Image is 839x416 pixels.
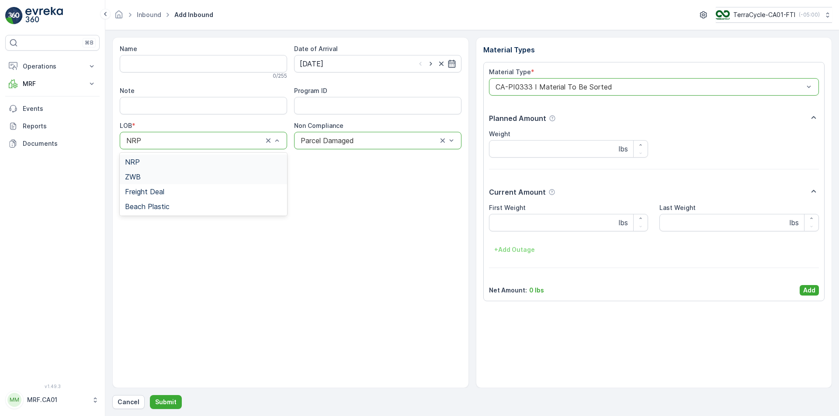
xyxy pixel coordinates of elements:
[23,139,96,148] p: Documents
[5,117,100,135] a: Reports
[5,7,23,24] img: logo
[494,245,535,254] p: + Add Outage
[27,395,87,404] p: MRF.CA01
[800,285,819,296] button: Add
[150,395,182,409] button: Submit
[489,286,527,295] p: Net Amount :
[112,395,145,409] button: Cancel
[619,144,628,154] p: lbs
[489,130,510,138] label: Weight
[489,243,540,257] button: +Add Outage
[659,204,696,211] label: Last Weight
[294,55,461,72] input: dd/mm/yyyy
[125,173,141,181] span: ZWB
[294,87,327,94] label: Program ID
[529,286,544,295] p: 0 lbs
[25,7,63,24] img: logo_light-DOdMpM7g.png
[733,10,795,19] p: TerraCycle-CA01-FTI
[716,7,832,23] button: TerraCycle-CA01-FTI(-05:00)
[118,398,139,406] p: Cancel
[619,217,628,228] p: lbs
[23,79,82,88] p: MRF
[173,10,215,19] span: Add Inbound
[155,398,177,406] p: Submit
[125,188,164,196] span: Freight Deal
[114,13,124,21] a: Homepage
[489,204,526,211] label: First Weight
[549,115,556,122] div: Help Tooltip Icon
[137,11,161,18] a: Inbound
[23,122,96,131] p: Reports
[7,393,21,407] div: MM
[716,10,730,20] img: TC_BVHiTW6.png
[483,45,825,55] p: Material Types
[23,104,96,113] p: Events
[5,75,100,93] button: MRF
[5,384,100,389] span: v 1.49.3
[294,122,343,129] label: Non Compliance
[125,203,170,210] span: Beach Plastic
[5,58,100,75] button: Operations
[120,122,132,129] label: LOB
[489,68,531,76] label: Material Type
[120,45,137,52] label: Name
[273,72,287,79] p: 0 / 255
[294,45,338,52] label: Date of Arrival
[489,113,546,124] p: Planned Amount
[548,189,555,196] div: Help Tooltip Icon
[803,286,815,295] p: Add
[85,39,94,46] p: ⌘B
[5,391,100,409] button: MMMRF.CA01
[5,100,100,117] a: Events
[489,187,546,197] p: Current Amount
[125,158,140,166] span: NRP
[5,135,100,152] a: Documents
[790,217,799,228] p: lbs
[23,62,82,71] p: Operations
[120,87,135,94] label: Note
[799,11,820,18] p: ( -05:00 )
